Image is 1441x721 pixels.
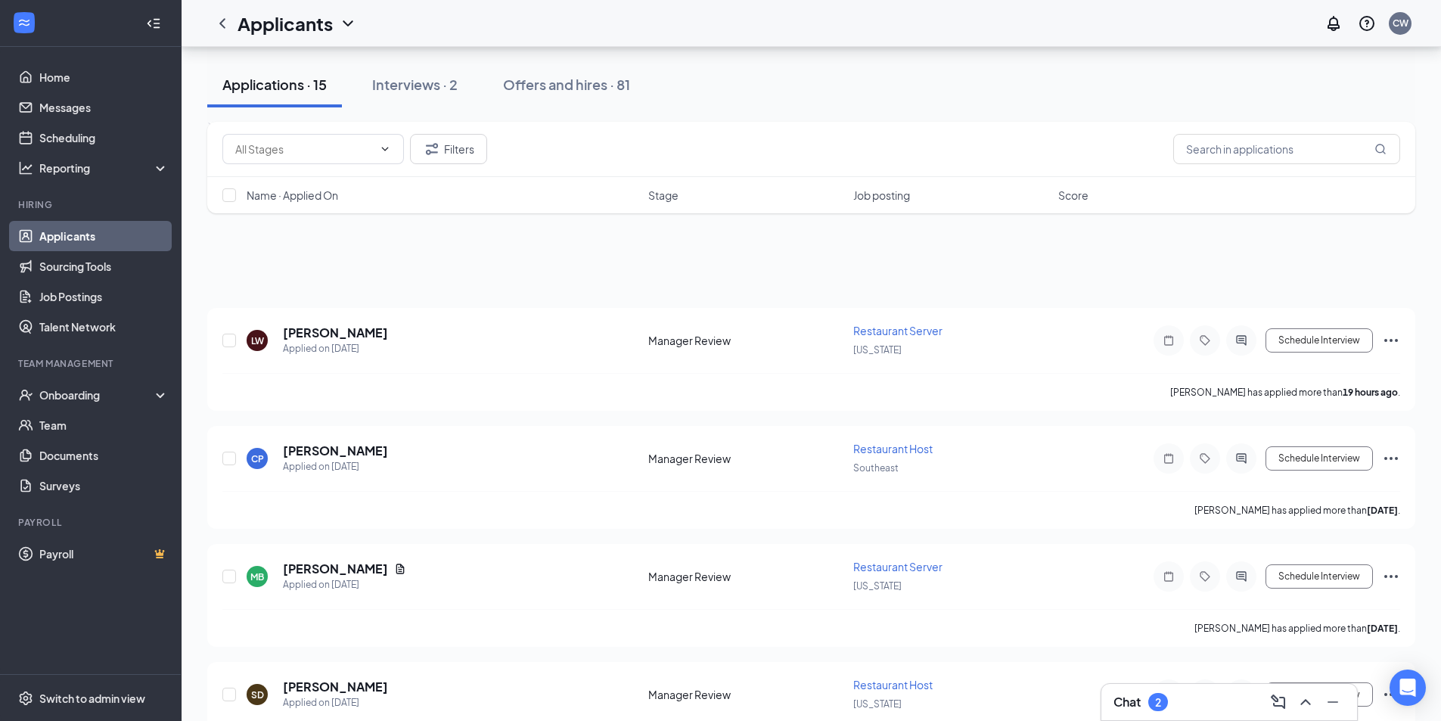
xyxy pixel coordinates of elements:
[1173,134,1400,164] input: Search in applications
[1343,387,1398,398] b: 19 hours ago
[39,410,169,440] a: Team
[1325,14,1343,33] svg: Notifications
[1266,564,1373,589] button: Schedule Interview
[853,678,933,691] span: Restaurant Host
[1232,452,1250,465] svg: ActiveChat
[250,570,264,583] div: MB
[39,387,156,402] div: Onboarding
[853,344,902,356] span: [US_STATE]
[18,387,33,402] svg: UserCheck
[853,324,943,337] span: Restaurant Server
[18,198,166,211] div: Hiring
[1232,334,1250,347] svg: ActiveChat
[1358,14,1376,33] svg: QuestionInfo
[853,698,902,710] span: [US_STATE]
[283,341,388,356] div: Applied on [DATE]
[283,679,388,695] h5: [PERSON_NAME]
[1367,623,1398,634] b: [DATE]
[251,334,264,347] div: LW
[1196,452,1214,465] svg: Tag
[283,325,388,341] h5: [PERSON_NAME]
[1390,670,1426,706] div: Open Intercom Messenger
[1367,505,1398,516] b: [DATE]
[1155,696,1161,709] div: 2
[372,75,458,94] div: Interviews · 2
[853,462,899,474] span: Southeast
[1170,386,1400,399] p: [PERSON_NAME] has applied more than .
[1269,693,1287,711] svg: ComposeMessage
[1266,690,1290,714] button: ComposeMessage
[283,577,406,592] div: Applied on [DATE]
[251,452,264,465] div: CP
[853,580,902,592] span: [US_STATE]
[39,123,169,153] a: Scheduling
[283,459,388,474] div: Applied on [DATE]
[39,471,169,501] a: Surveys
[1160,570,1178,583] svg: Note
[1194,504,1400,517] p: [PERSON_NAME] has applied more than .
[1293,690,1318,714] button: ChevronUp
[853,188,910,203] span: Job posting
[1194,622,1400,635] p: [PERSON_NAME] has applied more than .
[648,451,844,466] div: Manager Review
[39,160,169,176] div: Reporting
[39,691,145,706] div: Switch to admin view
[1196,334,1214,347] svg: Tag
[251,688,264,701] div: SD
[853,560,943,573] span: Restaurant Server
[648,333,844,348] div: Manager Review
[394,563,406,575] svg: Document
[1113,694,1141,710] h3: Chat
[1266,328,1373,353] button: Schedule Interview
[247,188,338,203] span: Name · Applied On
[1266,446,1373,471] button: Schedule Interview
[648,687,844,702] div: Manager Review
[213,14,231,33] svg: ChevronLeft
[39,221,169,251] a: Applicants
[648,569,844,584] div: Manager Review
[1382,685,1400,704] svg: Ellipses
[238,11,333,36] h1: Applicants
[283,561,388,577] h5: [PERSON_NAME]
[648,188,679,203] span: Stage
[339,14,357,33] svg: ChevronDown
[18,357,166,370] div: Team Management
[39,312,169,342] a: Talent Network
[1196,570,1214,583] svg: Tag
[1393,17,1408,30] div: CW
[283,695,388,710] div: Applied on [DATE]
[222,75,327,94] div: Applications · 15
[853,442,933,455] span: Restaurant Host
[1160,334,1178,347] svg: Note
[146,16,161,31] svg: Collapse
[1266,682,1373,707] button: Schedule Interview
[1374,143,1387,155] svg: MagnifyingGlass
[379,143,391,155] svg: ChevronDown
[39,92,169,123] a: Messages
[1382,567,1400,586] svg: Ellipses
[1160,452,1178,465] svg: Note
[39,62,169,92] a: Home
[1297,693,1315,711] svg: ChevronUp
[1232,570,1250,583] svg: ActiveChat
[1324,693,1342,711] svg: Minimize
[423,140,441,158] svg: Filter
[1058,188,1089,203] span: Score
[39,440,169,471] a: Documents
[39,281,169,312] a: Job Postings
[18,691,33,706] svg: Settings
[1382,449,1400,468] svg: Ellipses
[17,15,32,30] svg: WorkstreamLogo
[39,251,169,281] a: Sourcing Tools
[283,443,388,459] h5: [PERSON_NAME]
[39,539,169,569] a: PayrollCrown
[235,141,373,157] input: All Stages
[503,75,630,94] div: Offers and hires · 81
[410,134,487,164] button: Filter Filters
[18,160,33,176] svg: Analysis
[1321,690,1345,714] button: Minimize
[18,516,166,529] div: Payroll
[1382,331,1400,350] svg: Ellipses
